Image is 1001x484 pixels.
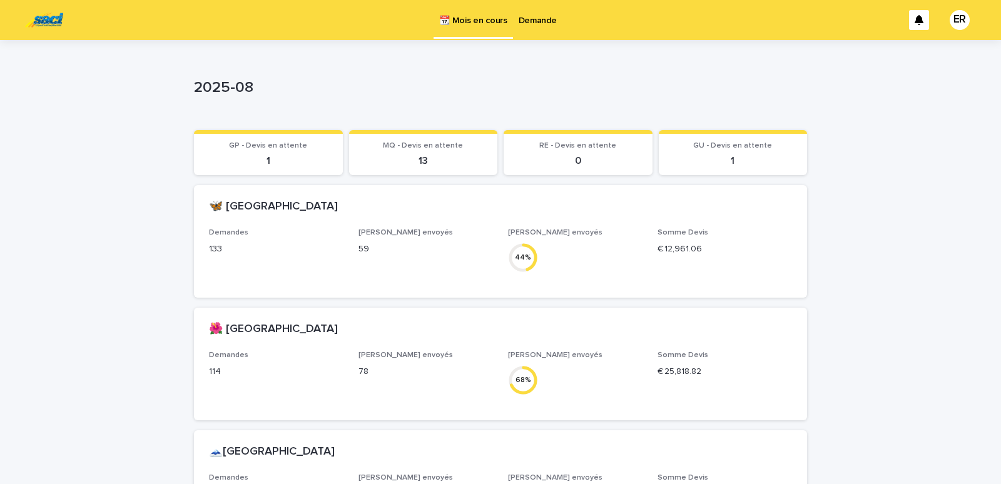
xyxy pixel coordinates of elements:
[383,142,463,149] span: MQ - Devis en attente
[539,142,616,149] span: RE - Devis en attente
[658,229,708,236] span: Somme Devis
[209,323,338,336] h2: 🌺 [GEOGRAPHIC_DATA]
[229,142,307,149] span: GP - Devis en attente
[209,445,335,459] h2: 🗻[GEOGRAPHIC_DATA]
[358,243,493,256] p: 59
[357,155,490,167] p: 13
[358,351,453,359] span: [PERSON_NAME] envoyés
[209,365,343,378] p: 114
[508,251,538,264] div: 44 %
[658,351,708,359] span: Somme Devis
[508,351,602,359] span: [PERSON_NAME] envoyés
[358,229,453,236] span: [PERSON_NAME] envoyés
[209,229,248,236] span: Demandes
[658,474,708,481] span: Somme Devis
[508,474,602,481] span: [PERSON_NAME] envoyés
[209,351,248,359] span: Demandes
[693,142,772,149] span: GU - Devis en attente
[209,474,248,481] span: Demandes
[508,229,602,236] span: [PERSON_NAME] envoyés
[511,155,645,167] p: 0
[358,474,453,481] span: [PERSON_NAME] envoyés
[658,243,792,256] p: € 12,961.06
[508,373,538,386] div: 68 %
[201,155,335,167] p: 1
[358,365,493,378] p: 78
[658,365,792,378] p: € 25,818.82
[25,8,63,33] img: UC29JcTLQ3GheANZ19ks
[209,243,343,256] p: 133
[194,79,802,97] p: 2025-08
[950,10,970,30] div: ER
[209,200,338,214] h2: 🦋 [GEOGRAPHIC_DATA]
[666,155,800,167] p: 1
